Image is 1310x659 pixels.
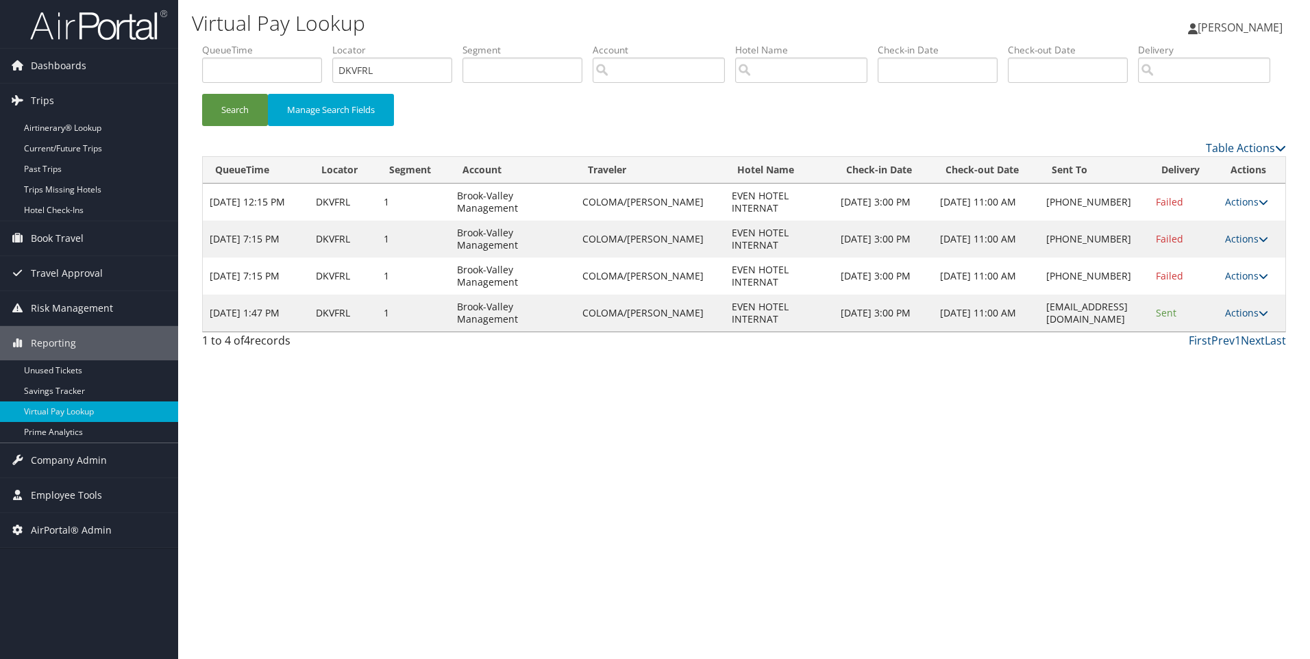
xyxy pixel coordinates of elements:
th: Delivery: activate to sort column ascending [1149,157,1219,184]
th: Traveler: activate to sort column ascending [576,157,725,184]
td: [DATE] 12:15 PM [203,184,309,221]
td: 1 [377,221,450,258]
h1: Virtual Pay Lookup [192,9,928,38]
td: [DATE] 7:15 PM [203,221,309,258]
th: QueueTime: activate to sort column descending [203,157,309,184]
span: AirPortal® Admin [31,513,112,547]
td: Brook-Valley Management [450,258,576,295]
td: [DATE] 3:00 PM [834,184,933,221]
span: Risk Management [31,291,113,325]
td: Brook-Valley Management [450,184,576,221]
span: Book Travel [31,221,84,256]
td: [DATE] 11:00 AM [933,221,1039,258]
td: EVEN HOTEL INTERNAT [725,184,834,221]
td: EVEN HOTEL INTERNAT [725,295,834,332]
a: Last [1265,333,1286,348]
td: [DATE] 7:15 PM [203,258,309,295]
a: [PERSON_NAME] [1188,7,1296,48]
th: Check-in Date: activate to sort column ascending [834,157,933,184]
span: [PERSON_NAME] [1198,20,1283,35]
td: [DATE] 11:00 AM [933,184,1039,221]
a: Actions [1225,232,1268,245]
td: EVEN HOTEL INTERNAT [725,258,834,295]
td: DKVFRL [309,258,377,295]
label: Segment [462,43,593,57]
a: Prev [1211,333,1235,348]
td: 1 [377,295,450,332]
a: Actions [1225,306,1268,319]
th: Actions [1218,157,1285,184]
td: [PHONE_NUMBER] [1039,221,1148,258]
td: EVEN HOTEL INTERNAT [725,221,834,258]
a: Table Actions [1206,140,1286,156]
td: [DATE] 3:00 PM [834,295,933,332]
label: Hotel Name [735,43,878,57]
td: 1 [377,184,450,221]
td: DKVFRL [309,221,377,258]
td: [DATE] 11:00 AM [933,295,1039,332]
a: First [1189,333,1211,348]
td: [DATE] 11:00 AM [933,258,1039,295]
span: Failed [1156,232,1183,245]
a: Next [1241,333,1265,348]
span: Dashboards [31,49,86,83]
label: Account [593,43,735,57]
th: Sent To: activate to sort column ascending [1039,157,1148,184]
td: COLOMA/[PERSON_NAME] [576,221,725,258]
label: Check-in Date [878,43,1008,57]
span: Failed [1156,269,1183,282]
span: Employee Tools [31,478,102,512]
td: COLOMA/[PERSON_NAME] [576,184,725,221]
span: Sent [1156,306,1176,319]
td: [EMAIL_ADDRESS][DOMAIN_NAME] [1039,295,1148,332]
img: airportal-logo.png [30,9,167,41]
span: 4 [244,333,250,348]
th: Segment: activate to sort column ascending [377,157,450,184]
th: Check-out Date: activate to sort column ascending [933,157,1039,184]
span: Company Admin [31,443,107,477]
td: 1 [377,258,450,295]
td: Brook-Valley Management [450,295,576,332]
div: 1 to 4 of records [202,332,458,356]
th: Locator: activate to sort column ascending [309,157,377,184]
td: [DATE] 1:47 PM [203,295,309,332]
label: QueueTime [202,43,332,57]
label: Delivery [1138,43,1281,57]
td: DKVFRL [309,295,377,332]
span: Reporting [31,326,76,360]
td: Brook-Valley Management [450,221,576,258]
td: COLOMA/[PERSON_NAME] [576,258,725,295]
td: [PHONE_NUMBER] [1039,258,1148,295]
label: Check-out Date [1008,43,1138,57]
td: [DATE] 3:00 PM [834,221,933,258]
label: Locator [332,43,462,57]
a: Actions [1225,269,1268,282]
th: Hotel Name: activate to sort column ascending [725,157,834,184]
a: 1 [1235,333,1241,348]
span: Failed [1156,195,1183,208]
button: Manage Search Fields [268,94,394,126]
td: [PHONE_NUMBER] [1039,184,1148,221]
td: COLOMA/[PERSON_NAME] [576,295,725,332]
td: DKVFRL [309,184,377,221]
th: Account: activate to sort column ascending [450,157,576,184]
td: [DATE] 3:00 PM [834,258,933,295]
span: Trips [31,84,54,118]
a: Actions [1225,195,1268,208]
span: Travel Approval [31,256,103,290]
button: Search [202,94,268,126]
